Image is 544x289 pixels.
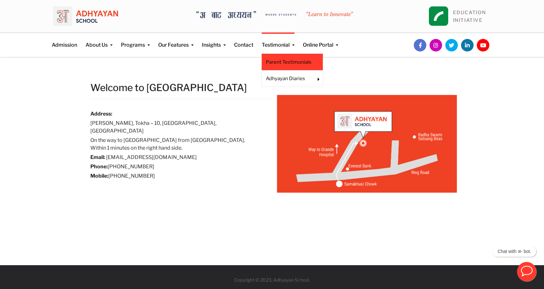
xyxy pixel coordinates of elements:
[303,33,338,49] a: Online Portal
[202,33,226,49] a: Insights
[90,81,270,94] h2: Welcome to [GEOGRAPHIC_DATA]
[90,163,261,171] h6: [PHONE_NUMBER]
[90,136,261,152] h6: On the way to [GEOGRAPHIC_DATA] from [GEOGRAPHIC_DATA]. Within 1 minutes on the right hand side.
[90,163,108,170] strong: Phone:
[266,75,310,82] a: Adhyayan Diaries
[453,10,486,23] a: EDUCATIONINITIATIVE
[196,11,353,18] img: A Bata Adhyayan where students learn to Innovate
[90,172,261,180] h6: [PHONE_NUMBER]
[53,5,118,27] img: logo
[121,33,150,49] a: Programs
[262,33,295,49] a: Testimonial
[498,249,531,254] p: Chat with अ- bot.
[266,59,319,66] a: Parent Testimonials
[90,111,112,117] strong: Address:
[90,119,261,135] h6: [PERSON_NAME], Tokha – 10, [GEOGRAPHIC_DATA], [GEOGRAPHIC_DATA]
[277,95,457,193] img: Adhyayan - Map
[90,173,108,179] strong: Mobile:
[158,33,194,49] a: Our Features
[429,6,448,26] img: square_leapfrog
[86,33,113,49] a: About Us
[234,33,253,49] a: Contact
[52,33,77,49] a: Admission
[90,154,105,160] strong: Email:
[234,277,310,283] a: Copyright © 2023, Adhyayan School.
[106,154,197,160] a: [EMAIL_ADDRESS][DOMAIN_NAME]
